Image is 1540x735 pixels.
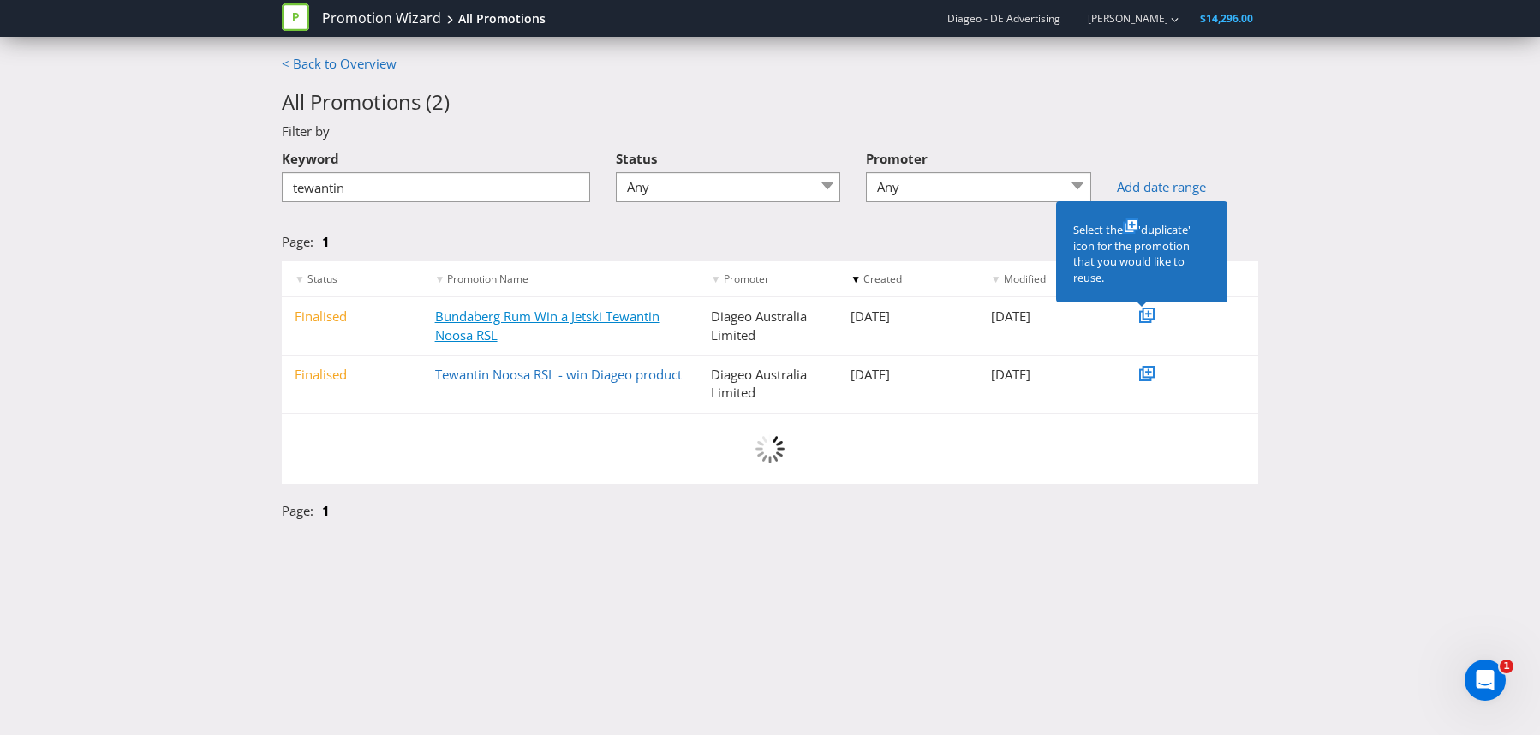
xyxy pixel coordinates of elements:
[1200,11,1253,26] span: $14,296.00
[435,272,445,286] span: ▼
[435,366,682,383] a: Tewantin Noosa RSL - win Diageo product
[838,308,978,326] div: [DATE]
[698,366,839,403] div: Diageo Australia Limited
[851,272,861,286] span: ▼
[752,431,788,467] img: 2c6F5FGP2jQMA9t4S2MWVCG+lKdoCnlCgiKzhY4UjSzSuc5pPlQh8NRiJkSjDU6UkBOQZEg+6bjPgjCDhxb8wz8Now1JniKlK...
[724,272,769,286] span: Promoter
[1073,222,1191,285] span: 'duplicate' icon for the promotion that you would like to reuse.
[1004,272,1046,286] span: Modified
[1465,660,1506,701] iframe: Intercom live chat
[1071,11,1168,26] a: [PERSON_NAME]
[1117,178,1258,196] a: Add date range
[282,233,313,250] span: Page:
[838,366,978,384] div: [DATE]
[1500,660,1513,673] span: 1
[447,272,528,286] span: Promotion Name
[269,122,1271,140] div: Filter by
[458,10,546,27] div: All Promotions
[295,272,305,286] span: ▼
[282,172,590,202] input: Filter promotions...
[322,502,330,519] a: 1
[435,308,660,343] a: Bundaberg Rum Win a Jetski Tewantin Noosa RSL
[616,150,657,167] span: Status
[947,11,1060,26] span: Diageo - DE Advertising
[322,233,330,250] a: 1
[432,87,444,116] span: 2
[282,87,432,116] span: All Promotions (
[978,366,1119,384] div: [DATE]
[1073,222,1123,237] span: Select the
[282,55,397,72] a: < Back to Overview
[711,272,721,286] span: ▼
[322,9,441,28] a: Promotion Wizard
[282,141,339,168] label: Keyword
[978,308,1119,326] div: [DATE]
[866,150,928,167] span: Promoter
[282,366,422,384] div: Finalised
[991,272,1001,286] span: ▼
[444,87,450,116] span: )
[307,272,337,286] span: Status
[282,502,313,519] span: Page:
[282,308,422,326] div: Finalised
[863,272,902,286] span: Created
[698,308,839,344] div: Diageo Australia Limited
